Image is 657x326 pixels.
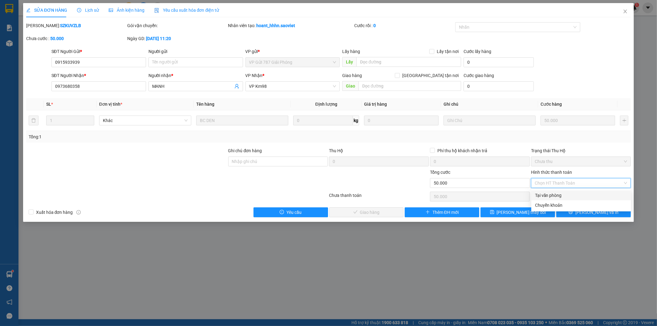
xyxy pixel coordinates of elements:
div: Người nhận [148,72,243,79]
span: edit [26,8,30,12]
input: Dọc đường [356,57,461,67]
span: Lấy hàng [342,49,360,54]
span: [PERSON_NAME] thay đổi [497,209,546,216]
input: Dọc đường [359,81,461,91]
span: Giao hàng [342,73,362,78]
div: Chưa thanh toán [329,192,430,203]
span: Yêu cầu xuất hóa đơn điện tử [154,8,219,13]
span: clock-circle [77,8,81,12]
span: exclamation-circle [280,210,284,215]
span: user-add [234,84,239,89]
div: Trạng thái Thu Hộ [531,147,631,154]
button: delete [29,116,39,125]
label: Cước giao hàng [464,73,494,78]
input: 0 [541,116,615,125]
span: Chọn HT Thanh Toán [535,178,627,188]
input: Ghi chú đơn hàng [228,157,328,166]
div: Người gửi [148,48,243,55]
span: save [490,210,494,215]
span: Giá trị hàng [364,102,387,107]
span: Tổng cước [430,170,450,175]
span: Đơn vị tính [99,102,122,107]
span: info-circle [76,210,81,214]
input: Cước giao hàng [464,81,534,91]
span: close [623,9,628,14]
span: Chưa thu [535,157,627,166]
span: Xuất hóa đơn hàng [34,209,75,216]
span: [GEOGRAPHIC_DATA] tận nơi [400,72,461,79]
span: SỬA ĐƠN HÀNG [26,8,67,13]
span: VP Km98 [249,82,336,91]
button: checkGiao hàng [329,207,404,217]
span: plus [426,210,430,215]
div: [PERSON_NAME]: [26,22,126,29]
span: Thu Hộ [329,148,343,153]
span: Giao [342,81,359,91]
button: plusThêm ĐH mới [405,207,479,217]
span: VP Nhận [245,73,263,78]
span: Phí thu hộ khách nhận trả [435,147,490,154]
th: Ghi chú [441,98,538,110]
span: Tên hàng [196,102,214,107]
span: Lấy [342,57,356,67]
span: Ảnh kiện hàng [109,8,144,13]
b: 0 [373,23,376,28]
span: [PERSON_NAME] và In [575,209,618,216]
span: Khác [103,116,188,125]
div: Tại văn phòng [535,192,627,199]
b: 50.000 [50,36,64,41]
div: Tổng: 1 [29,133,253,140]
button: printer[PERSON_NAME] và In [556,207,631,217]
label: Hình thức thanh toán [531,170,572,175]
span: Yêu cầu [286,209,302,216]
div: Nhân viên tạo: [228,22,353,29]
b: [DATE] 11:20 [146,36,171,41]
button: exclamation-circleYêu cầu [253,207,328,217]
div: Gói vận chuyển: [127,22,227,29]
span: Định lượng [315,102,337,107]
div: VP gửi [245,48,340,55]
input: Ghi Chú [444,116,536,125]
button: Close [617,3,634,20]
div: Chưa cước : [26,35,126,42]
b: SZKUVZLB [60,23,81,28]
span: printer [569,210,573,215]
span: kg [353,116,359,125]
span: Lịch sử [77,8,99,13]
div: Ngày GD: [127,35,227,42]
button: plus [620,116,628,125]
span: VP Gửi 787 Giải Phóng [249,58,336,67]
span: Thêm ĐH mới [432,209,459,216]
div: Cước rồi : [354,22,454,29]
div: Chuyển khoản [535,202,627,209]
b: hoant_hhhn.saoviet [257,23,295,28]
input: 0 [364,116,439,125]
span: picture [109,8,113,12]
span: SL [46,102,51,107]
label: Ghi chú đơn hàng [228,148,262,153]
div: SĐT Người Gửi [51,48,146,55]
span: Cước hàng [541,102,562,107]
label: Cước lấy hàng [464,49,491,54]
div: SĐT Người Nhận [51,72,146,79]
input: VD: Bàn, Ghế [196,116,288,125]
img: icon [154,8,159,13]
span: Lấy tận nơi [434,48,461,55]
button: save[PERSON_NAME] thay đổi [481,207,555,217]
input: Cước lấy hàng [464,57,534,67]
